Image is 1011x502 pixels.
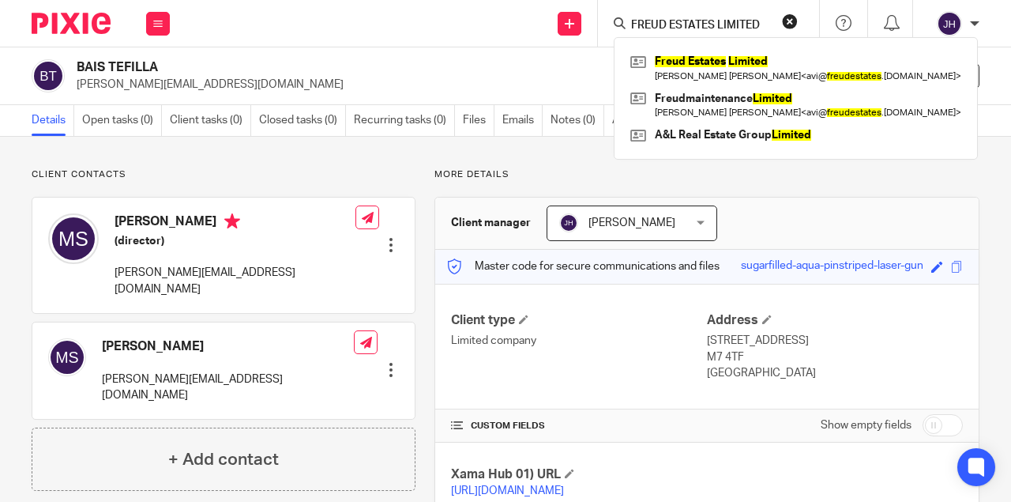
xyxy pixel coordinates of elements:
[559,213,578,232] img: svg%3E
[451,312,707,329] h4: Client type
[224,213,240,229] i: Primary
[102,338,354,355] h4: [PERSON_NAME]
[32,13,111,34] img: Pixie
[707,349,963,365] p: M7 4TF
[48,213,99,264] img: svg%3E
[630,19,772,33] input: Search
[32,105,74,136] a: Details
[32,168,415,181] p: Client contacts
[48,338,86,376] img: svg%3E
[451,485,564,496] a: [URL][DOMAIN_NAME]
[451,333,707,349] p: Limited company
[82,105,162,136] a: Open tasks (0)
[115,213,355,233] h4: [PERSON_NAME]
[354,105,455,136] a: Recurring tasks (0)
[741,258,923,276] div: sugarfilled-aqua-pinstriped-laser-gun
[115,233,355,249] h5: (director)
[937,11,962,36] img: svg%3E
[77,77,765,92] p: [PERSON_NAME][EMAIL_ADDRESS][DOMAIN_NAME]
[434,168,979,181] p: More details
[551,105,604,136] a: Notes (0)
[451,466,707,483] h4: Xama Hub 01) URL
[102,372,354,404] p: [PERSON_NAME][EMAIL_ADDRESS][DOMAIN_NAME]
[588,217,675,228] span: [PERSON_NAME]
[115,265,355,297] p: [PERSON_NAME][EMAIL_ADDRESS][DOMAIN_NAME]
[451,420,707,432] h4: CUSTOM FIELDS
[612,105,669,136] a: Audit logs
[170,105,251,136] a: Client tasks (0)
[168,447,279,472] h4: + Add contact
[707,333,963,349] p: [STREET_ADDRESS]
[707,312,963,329] h4: Address
[782,13,798,29] button: Clear
[821,417,911,433] label: Show empty fields
[451,215,531,231] h3: Client manager
[77,59,627,76] h2: BAIS TEFILLA
[447,259,720,274] p: Master code for secure communications and files
[32,59,65,92] img: svg%3E
[502,105,543,136] a: Emails
[259,105,346,136] a: Closed tasks (0)
[463,105,494,136] a: Files
[707,365,963,381] p: [GEOGRAPHIC_DATA]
